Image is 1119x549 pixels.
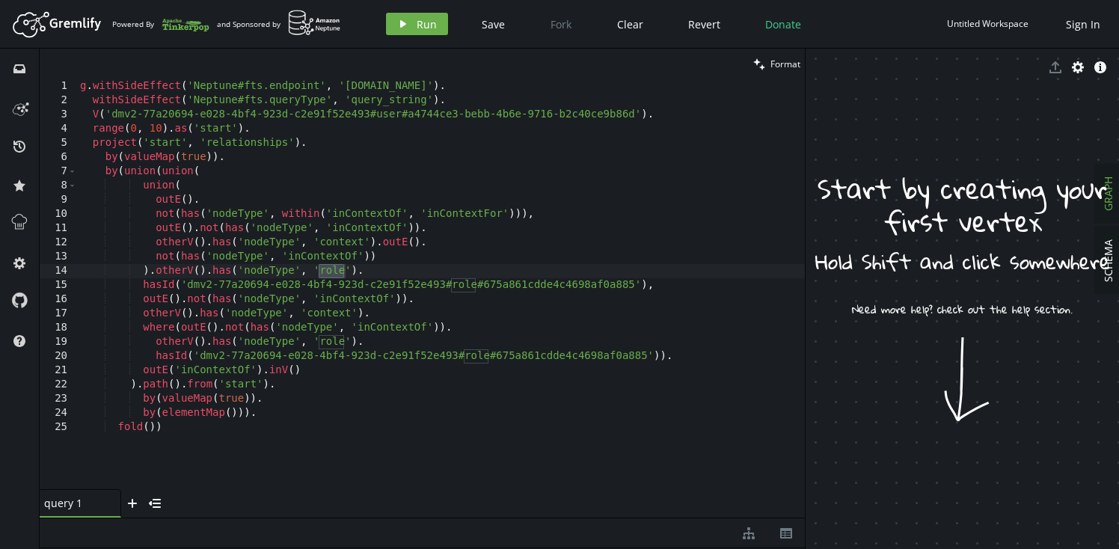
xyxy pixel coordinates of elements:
div: 13 [40,250,77,264]
div: 6 [40,150,77,165]
div: 21 [40,364,77,378]
button: Fork [539,13,583,35]
span: Donate [765,17,801,31]
div: 15 [40,278,77,292]
div: 12 [40,236,77,250]
div: Powered By [112,11,209,37]
div: 1 [40,79,77,93]
div: 9 [40,193,77,207]
div: Untitled Workspace [947,18,1028,29]
div: 3 [40,108,77,122]
div: 4 [40,122,77,136]
span: Clear [617,17,643,31]
button: Donate [754,13,812,35]
div: 7 [40,165,77,179]
div: 14 [40,264,77,278]
div: 18 [40,321,77,335]
button: Sign In [1058,13,1108,35]
button: Format [749,49,805,79]
div: 24 [40,406,77,420]
div: 19 [40,335,77,349]
div: 23 [40,392,77,406]
div: and Sponsored by [217,10,341,38]
button: Run [386,13,448,35]
div: 5 [40,136,77,150]
span: Run [417,17,437,31]
span: query 1 [44,496,104,510]
div: 25 [40,420,77,435]
button: Revert [677,13,732,35]
span: Save [482,17,505,31]
div: 2 [40,93,77,108]
div: 11 [40,221,77,236]
span: Format [770,58,800,70]
span: Sign In [1066,17,1100,31]
span: SCHEMA [1101,239,1115,282]
div: 22 [40,378,77,392]
button: Clear [606,13,654,35]
div: 10 [40,207,77,221]
div: 20 [40,349,77,364]
span: GRAPH [1101,177,1115,211]
img: AWS Neptune [288,10,341,36]
span: Fork [551,17,571,31]
div: 17 [40,307,77,321]
div: 8 [40,179,77,193]
button: Save [470,13,516,35]
span: Revert [688,17,720,31]
div: 16 [40,292,77,307]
